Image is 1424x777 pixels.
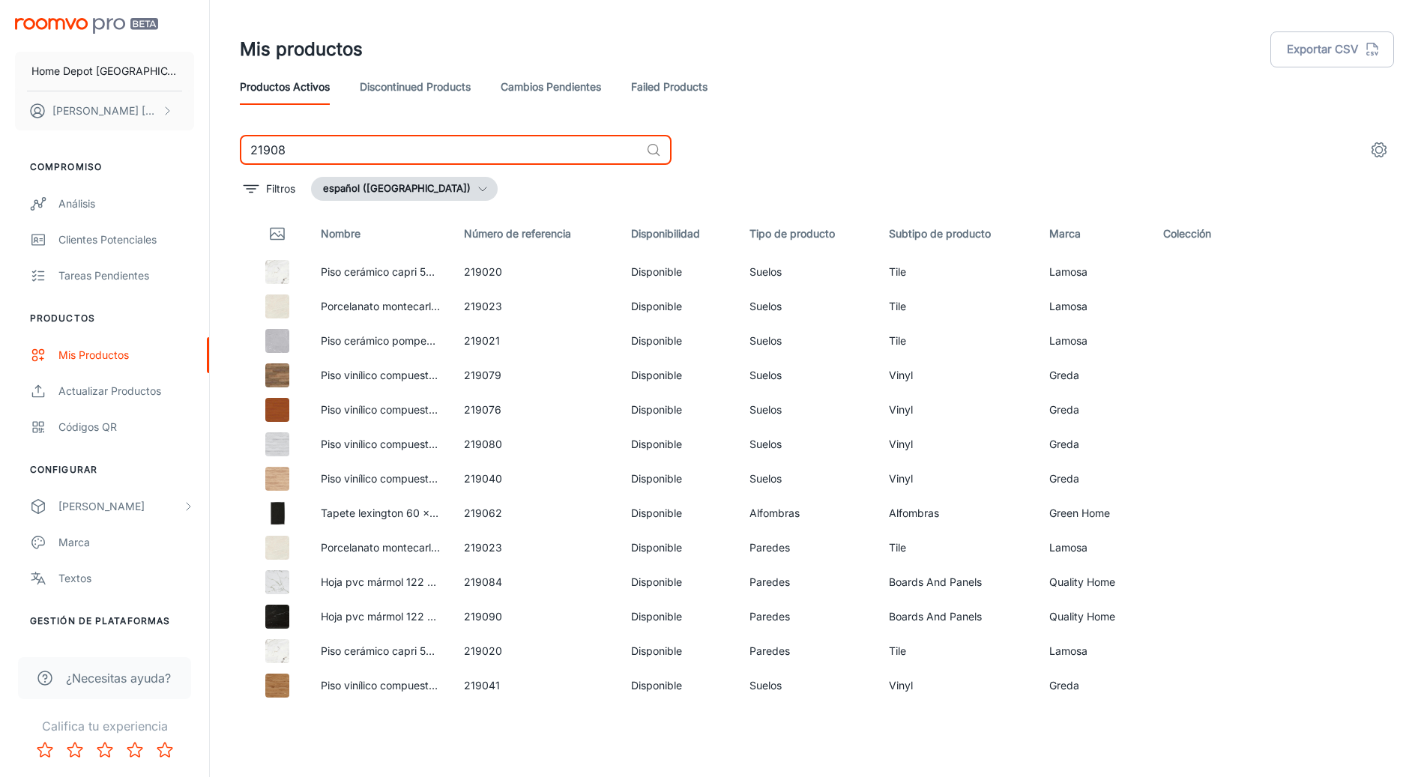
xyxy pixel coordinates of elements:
td: Disponible [619,668,737,703]
td: Vinyl [877,358,1037,393]
td: Alfombras [737,496,877,530]
button: settings [1364,135,1394,165]
td: Boards And Panels [877,599,1037,634]
td: Suelos [737,324,877,358]
td: Tile [877,289,1037,324]
td: Alfombras [877,496,1037,530]
td: Vinyl [877,703,1037,737]
div: Tareas pendientes [58,267,194,284]
div: Códigos QR [58,419,194,435]
td: Disponible [619,255,737,289]
a: Tapete lexington 60 x 90 cm negro [321,507,495,519]
td: Suelos [737,703,877,737]
td: Quality Home [1037,599,1152,634]
a: Porcelanato montecarlo 59.3x119 ivory 1.41 m2 [321,300,552,312]
td: Suelos [737,462,877,496]
p: [PERSON_NAME] [PERSON_NAME] [52,103,158,119]
div: Textos [58,570,194,587]
div: Marca [58,534,194,551]
a: Piso vinílico compuesto abedul miel 2.2 m2 [321,472,532,485]
button: Rate 2 star [60,735,90,765]
td: Paredes [737,599,877,634]
a: Piso vinílico compuesto [PERSON_NAME] 2.2 m2 [321,403,562,416]
td: Tile [877,634,1037,668]
td: Lamosa [1037,530,1152,565]
td: 219084 [452,565,619,599]
td: Disponible [619,634,737,668]
div: Mis productos [58,347,194,363]
td: 219058 [452,703,619,737]
td: Disponible [619,289,737,324]
a: Discontinued Products [360,69,471,105]
a: Hoja pvc mármol 122 x 244 cm [321,610,475,623]
td: 219040 [452,462,619,496]
a: Piso cerámico capri 59.3x119 white 1.41 m2 [321,265,534,278]
p: Filtros [266,181,295,197]
td: Vinyl [877,462,1037,496]
a: Piso vinílico compuesto alamo natural 2.2 m2 [321,679,542,692]
button: Rate 5 star [150,735,180,765]
th: Marca [1037,213,1152,255]
a: Porcelanato montecarlo 59.3x119 ivory 1.41 m2 [321,541,552,554]
span: ¿Necesitas ayuda? [66,669,171,687]
a: Piso vinílico compuesto [PERSON_NAME] nut 2.2 m2 [321,369,581,381]
p: Home Depot [GEOGRAPHIC_DATA] [31,63,178,79]
td: Paredes [737,530,877,565]
button: Rate 1 star [30,735,60,765]
th: Nombre [309,213,452,255]
button: Home Depot [GEOGRAPHIC_DATA] [15,52,194,91]
td: Disponible [619,530,737,565]
a: Piso cerámico capri 59.3x119 white 1.41 m2 [321,644,534,657]
p: Califica tu experiencia [12,717,197,735]
td: Disponible [619,599,737,634]
td: Disponible [619,427,737,462]
td: Tile [877,255,1037,289]
td: 219023 [452,289,619,324]
td: Disponible [619,703,737,737]
input: Buscar [240,135,640,165]
div: Análisis [58,196,194,212]
td: Lamosa [1037,255,1152,289]
td: Greda [1037,427,1152,462]
td: Greda [1037,703,1152,737]
td: Greda [1037,462,1152,496]
td: Vinyl [877,393,1037,427]
a: Productos activos [240,69,330,105]
button: español ([GEOGRAPHIC_DATA]) [311,177,498,201]
button: Rate 4 star [120,735,150,765]
th: Tipo de producto [737,213,877,255]
td: Quality Home [1037,565,1152,599]
td: Disponible [619,393,737,427]
button: [PERSON_NAME] [PERSON_NAME] [15,91,194,130]
a: Hoja pvc mármol 122 x 244 cm [321,575,475,588]
td: Disponible [619,462,737,496]
td: Paredes [737,634,877,668]
td: Tile [877,324,1037,358]
td: Suelos [737,289,877,324]
td: Greda [1037,393,1152,427]
td: 219041 [452,668,619,703]
td: Suelos [737,255,877,289]
svg: Thumbnail [268,225,286,243]
img: Roomvo PRO Beta [15,18,158,34]
div: Actualizar productos [58,383,194,399]
td: Lamosa [1037,634,1152,668]
td: 219062 [452,496,619,530]
td: Boards And Panels [877,565,1037,599]
td: Disponible [619,565,737,599]
td: 219080 [452,427,619,462]
td: Disponible [619,358,737,393]
td: Tile [877,530,1037,565]
button: Exportar CSV [1270,31,1394,67]
td: Suelos [737,358,877,393]
th: Número de referencia [452,213,619,255]
th: Disponibilidad [619,213,737,255]
td: Lamosa [1037,289,1152,324]
a: Failed Products [631,69,708,105]
td: Green Home [1037,496,1152,530]
div: Clientes potenciales [58,232,194,248]
td: Greda [1037,358,1152,393]
button: filter [240,177,299,201]
td: 219021 [452,324,619,358]
a: Piso vinílico compuesto forest grey 2.2 m2 [321,438,530,450]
